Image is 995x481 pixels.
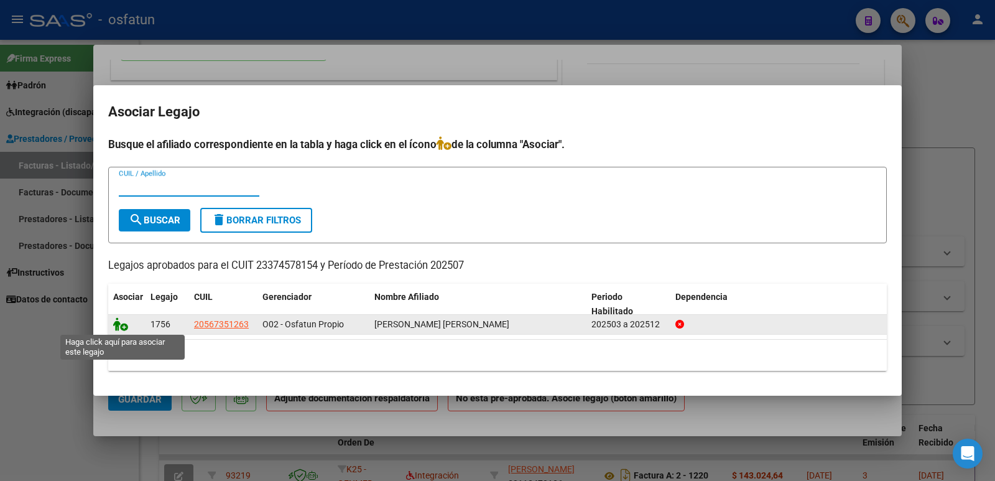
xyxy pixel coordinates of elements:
[369,284,586,325] datatable-header-cell: Nombre Afiliado
[108,100,887,124] h2: Asociar Legajo
[200,208,312,233] button: Borrar Filtros
[194,319,249,329] span: 20567351263
[108,284,146,325] datatable-header-cell: Asociar
[129,215,180,226] span: Buscar
[211,215,301,226] span: Borrar Filtros
[113,292,143,302] span: Asociar
[129,212,144,227] mat-icon: search
[119,209,190,231] button: Buscar
[189,284,257,325] datatable-header-cell: CUIL
[108,136,887,152] h4: Busque el afiliado correspondiente en la tabla y haga click en el ícono de la columna "Asociar".
[953,439,983,469] div: Open Intercom Messenger
[146,284,189,325] datatable-header-cell: Legajo
[262,319,344,329] span: O02 - Osfatun Propio
[262,292,312,302] span: Gerenciador
[211,212,226,227] mat-icon: delete
[108,258,887,274] p: Legajos aprobados para el CUIT 23374578154 y Período de Prestación 202507
[194,292,213,302] span: CUIL
[675,292,728,302] span: Dependencia
[374,319,509,329] span: PAYERAS SANTINO FRANCHESCO GABRIEL
[591,317,665,332] div: 202503 a 202512
[257,284,369,325] datatable-header-cell: Gerenciador
[150,292,178,302] span: Legajo
[670,284,887,325] datatable-header-cell: Dependencia
[108,340,887,371] div: 1 registros
[586,284,670,325] datatable-header-cell: Periodo Habilitado
[591,292,633,316] span: Periodo Habilitado
[150,319,170,329] span: 1756
[374,292,439,302] span: Nombre Afiliado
